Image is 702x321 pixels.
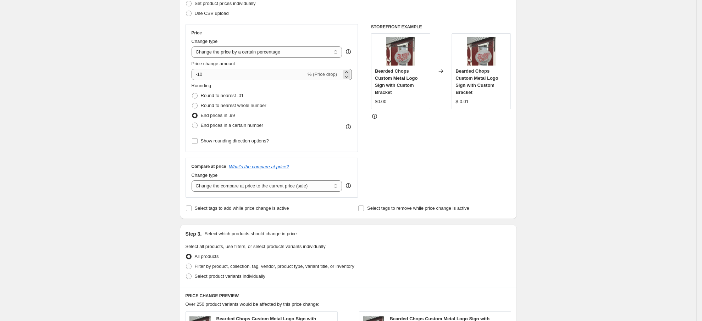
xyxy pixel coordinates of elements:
span: Filter by product, collection, tag, vendor, product type, variant title, or inventory [195,264,354,269]
span: Select tags to remove while price change is active [367,205,469,211]
span: Use CSV upload [195,11,229,16]
div: $0.00 [375,98,387,105]
span: All products [195,254,219,259]
span: % (Price drop) [308,72,337,77]
span: Select tags to add while price change is active [195,205,289,211]
div: help [345,48,352,55]
span: Change type [192,39,218,44]
h6: STOREFRONT EXAMPLE [371,24,511,30]
h2: Step 3. [186,230,202,237]
span: Bearded Chops Custom Metal Logo Sign with Custom Bracket [455,68,498,95]
span: Select product variants individually [195,274,265,279]
span: Bearded Chops Custom Metal Logo Sign with Custom Bracket [375,68,418,95]
input: -15 [192,69,306,80]
span: End prices in a certain number [201,123,263,128]
span: Set product prices individually [195,1,256,6]
span: Round to nearest whole number [201,103,266,108]
span: Rounding [192,83,211,88]
span: Show rounding direction options? [201,138,269,143]
div: $-0.01 [455,98,469,105]
span: Price change amount [192,61,235,66]
p: Select which products should change in price [204,230,297,237]
img: 1248BeardedChops_80x.jpg [386,37,415,66]
button: What's the compare at price? [229,164,289,169]
span: Change type [192,173,218,178]
h3: Price [192,30,202,36]
img: 1248BeardedChops_80x.jpg [467,37,496,66]
h3: Compare at price [192,164,226,169]
span: Round to nearest .01 [201,93,244,98]
span: Over 250 product variants would be affected by this price change: [186,302,320,307]
h6: PRICE CHANGE PREVIEW [186,293,511,299]
span: End prices in .99 [201,113,235,118]
div: help [345,182,352,189]
span: Select all products, use filters, or select products variants individually [186,244,326,249]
